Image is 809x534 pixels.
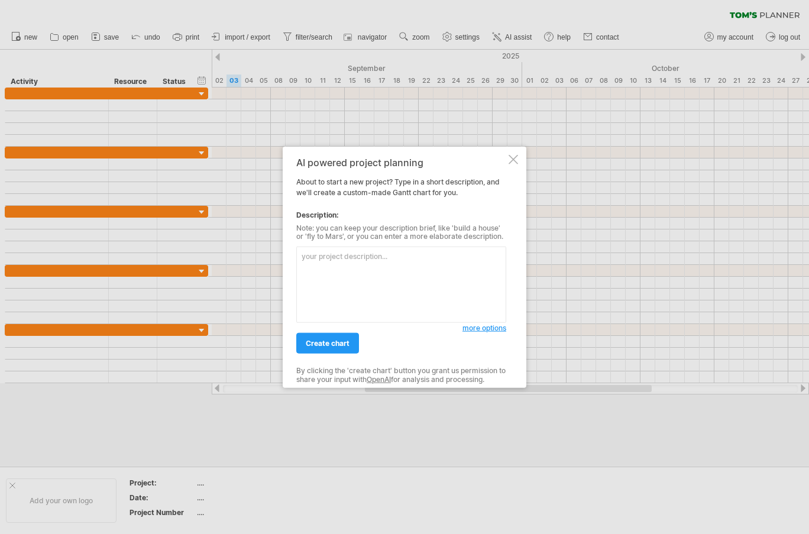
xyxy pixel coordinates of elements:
[296,157,506,167] div: AI powered project planning
[462,323,506,332] span: more options
[296,209,506,220] div: Description:
[462,323,506,334] a: more options
[296,367,506,384] div: By clicking the 'create chart' button you grant us permission to share your input with for analys...
[296,224,506,241] div: Note: you can keep your description brief, like 'build a house' or 'fly to Mars', or you can ente...
[306,339,350,348] span: create chart
[296,333,359,354] a: create chart
[296,157,506,377] div: About to start a new project? Type in a short description, and we'll create a custom-made Gantt c...
[367,374,391,383] a: OpenAI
